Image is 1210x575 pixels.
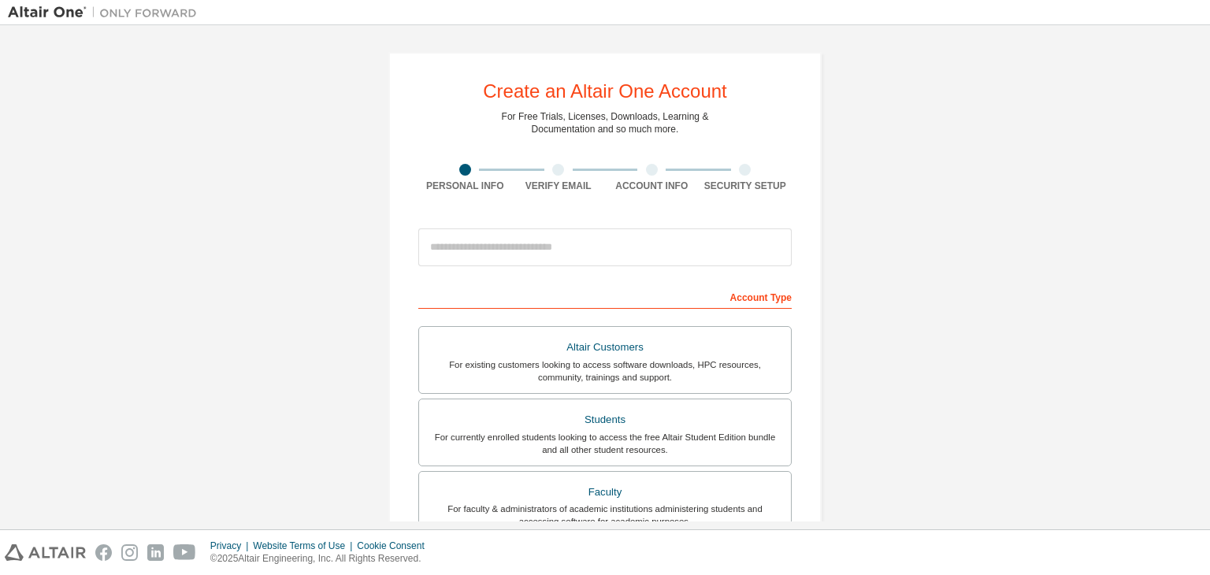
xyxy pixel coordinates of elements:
[121,544,138,561] img: instagram.svg
[418,180,512,192] div: Personal Info
[429,431,781,456] div: For currently enrolled students looking to access the free Altair Student Edition bundle and all ...
[173,544,196,561] img: youtube.svg
[429,409,781,431] div: Students
[95,544,112,561] img: facebook.svg
[483,82,727,101] div: Create an Altair One Account
[253,540,357,552] div: Website Terms of Use
[502,110,709,135] div: For Free Trials, Licenses, Downloads, Learning & Documentation and so much more.
[147,544,164,561] img: linkedin.svg
[699,180,792,192] div: Security Setup
[605,180,699,192] div: Account Info
[210,552,434,566] p: © 2025 Altair Engineering, Inc. All Rights Reserved.
[357,540,433,552] div: Cookie Consent
[5,544,86,561] img: altair_logo.svg
[429,358,781,384] div: For existing customers looking to access software downloads, HPC resources, community, trainings ...
[8,5,205,20] img: Altair One
[418,284,792,309] div: Account Type
[429,503,781,528] div: For faculty & administrators of academic institutions administering students and accessing softwa...
[429,336,781,358] div: Altair Customers
[512,180,606,192] div: Verify Email
[429,481,781,503] div: Faculty
[210,540,253,552] div: Privacy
